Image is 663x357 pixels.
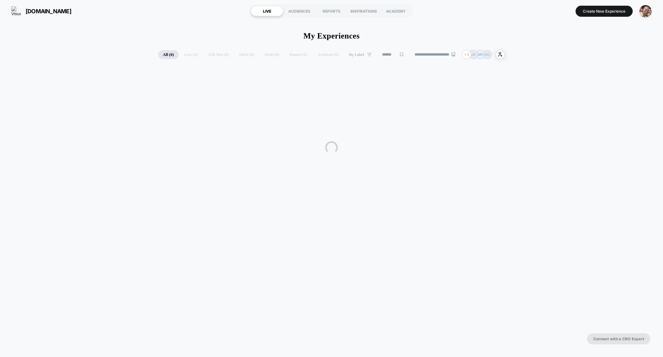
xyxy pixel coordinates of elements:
div: ACADEMY [380,6,412,16]
h1: My Experiences [303,32,360,40]
img: end [451,52,455,56]
img: ppic [639,5,652,17]
span: All ( 0 ) [158,50,179,59]
div: + 3 [462,50,471,59]
button: Create New Experience [576,6,633,17]
button: [DOMAIN_NAME] [9,6,73,16]
span: By Label [349,52,364,57]
div: AUDIENCES [283,6,315,16]
span: [DOMAIN_NAME] [26,8,71,15]
div: REPORTS [315,6,348,16]
div: LIVE [251,6,283,16]
p: JK [471,52,476,57]
button: ppic [637,5,654,18]
div: INSPIRATIONS [348,6,380,16]
p: GC [485,52,490,57]
button: Connect with a CRO Expert [587,333,650,344]
img: Visually logo [11,6,21,16]
p: MH [477,52,484,57]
